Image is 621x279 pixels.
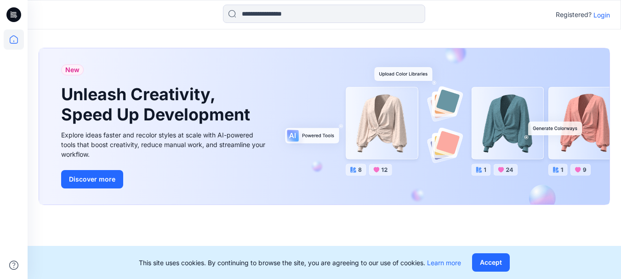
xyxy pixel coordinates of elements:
p: Login [593,10,610,20]
h1: Unleash Creativity, Speed Up Development [61,85,254,124]
p: This site uses cookies. By continuing to browse the site, you are agreeing to our use of cookies. [139,258,461,268]
p: Registered? [556,9,592,20]
a: Discover more [61,170,268,188]
span: New [65,64,80,75]
button: Discover more [61,170,123,188]
div: Explore ideas faster and recolor styles at scale with AI-powered tools that boost creativity, red... [61,130,268,159]
button: Accept [472,253,510,272]
a: Learn more [427,259,461,267]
